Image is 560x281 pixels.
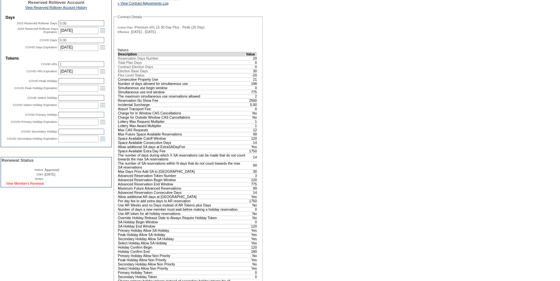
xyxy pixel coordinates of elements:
span: Approved [44,168,59,172]
td: Per day fee to add extra days to AR reservation [118,199,246,203]
td: 14 [246,153,257,161]
td: Yes [246,241,257,245]
td: 120 [246,178,257,182]
label: COVID Days Expiration: [25,46,58,49]
td: 99 [246,132,257,136]
label: COVID Primary Holiday Expiration: [11,120,58,123]
td: Simultaneous use end window [118,90,246,94]
td: Select Holiday Allow Non Priority [118,266,246,270]
td: No [246,115,257,119]
td: Primary Holiday Allow Non Priority [118,253,246,258]
td: 30 [246,169,257,173]
td: 3 [246,173,257,178]
td: Yes [246,145,257,149]
td: 0 [246,275,257,279]
td: Number of days a new member must wait before making a holiday reservation. [118,207,246,211]
td: 14 [246,140,257,145]
td: Charge for In Window CAS Cancellations [118,111,246,115]
td: 120 [246,136,257,140]
td: Allow additional SA days at ExtraSADayFee [118,145,246,149]
td: 21 [246,77,257,81]
td: 0 [246,207,257,211]
td: Advanced Reservation Begin Window [118,178,246,182]
a: View Member's Renewal [6,181,44,185]
td: 1750 [246,199,257,203]
a: » View Contract Adjustments Log [118,1,168,5]
td: Charge for Outside Window CAS Cancellations [118,115,246,119]
td: Status: [2,168,44,172]
td: Primary Holiday Allow SA Holiday [118,228,246,232]
a: Open the calendar popup. [99,118,106,125]
span: Renewal Status [2,158,34,163]
td: Use AR token for all holiday reservations. [118,211,246,216]
td: 5.00 [246,102,257,107]
td: 2500 [246,98,257,102]
td: No [246,216,257,220]
label: COVID ARs: [41,63,58,66]
label: COVID Secondary Holiday Expiration: [7,137,58,140]
td: Primary Holiday Token [118,270,246,275]
td: Number of days allowed for simultaneous use [118,81,246,86]
td: 0 [246,64,257,69]
td: 120 [246,224,257,228]
td: No [246,253,257,258]
td: Space Available Consecutive Days [118,140,246,145]
td: Secondary Holiday Allow Non Priority [118,262,246,266]
td: Yes [246,258,257,262]
td: No [246,111,257,115]
td: Value [246,52,257,56]
label: COVID Select Holiday Expiration: [13,103,58,107]
span: [DATE] [44,172,56,176]
td: SA Holiday Begin Window [118,220,246,224]
span: Total Plan Days [118,61,142,64]
span: Reservation Days Number [118,56,158,60]
td: Max Days Prior Add SA to [GEOGRAPHIC_DATA] [118,169,246,173]
td: 775 [246,182,257,186]
span: Contract Election Days [118,65,153,69]
td: Select Holiday Allow SA Holiday [118,241,246,245]
td: Yes [246,194,257,199]
td: 99 [246,186,257,190]
label: 2015 Reserved Rollover Days Expiration: [18,27,58,34]
td: Lottery Max Award Multiplier [118,123,246,128]
td: 775 [246,90,257,94]
td: Space Available Cutoff Window [118,136,246,140]
td: 1 [246,123,257,128]
td: Reservation No Show Fee [118,98,246,102]
td: Date: [2,172,44,176]
td: 14 [246,190,257,194]
span: [DATE] - [DATE] [131,30,156,34]
td: 12 [246,128,257,132]
td: Secondary Holiday Allow SA Holiday [118,237,246,241]
label: COVID Peak Holiday: [29,79,58,83]
td: 0 [246,220,257,224]
td: 0 [246,107,257,111]
td: Space Available Extra Day Fee [118,149,246,153]
td: Max Future Space Available Reservations [118,132,246,136]
td: -20 [246,73,257,77]
td: No [246,211,257,216]
td: 180 [246,249,257,253]
a: Open the calendar popup. [99,68,106,75]
td: 0 [246,60,257,64]
a: Open the calendar popup. [99,44,106,51]
a: View Reserved Rollover Account History [25,6,87,9]
td: 20 [246,56,257,60]
td: The number of days during which X SA reservations can be made that do not count towards the max S... [118,153,246,161]
span: Flex Level Status [118,73,144,77]
label: COVID Primary Holiday: [25,113,58,116]
td: Consecutive Property Use [118,77,246,81]
td: Peak Holiday Allow Non Priority [118,258,246,262]
td: Yes [246,232,257,237]
a: Open the calendar popup. [99,101,106,109]
label: COVID Days: [40,39,58,42]
td: Airport Transport Fee [118,107,246,111]
td: Notes: [2,177,44,181]
td: Advanced Reservation Token Number [118,173,246,178]
td: Override Holiday Release Date to Always Require Holiday Token [118,216,246,220]
td: 1750 [246,149,257,153]
td: No [246,262,257,266]
td: Tokens [6,56,107,61]
td: Holiday Confirm Begin [118,245,246,249]
label: COVID Peak Holiday Expiration: [14,87,58,90]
